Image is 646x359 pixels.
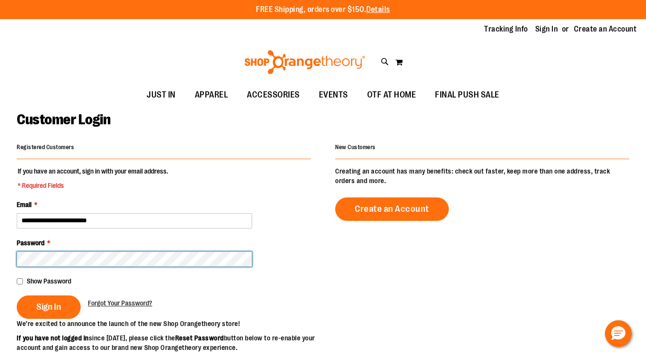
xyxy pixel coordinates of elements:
[335,144,376,151] strong: New Customers
[484,24,528,34] a: Tracking Info
[36,302,61,312] span: Sign In
[175,334,224,342] strong: Reset Password
[243,50,367,74] img: Shop Orangetheory
[18,181,168,190] span: * Required Fields
[335,166,629,185] p: Creating an account has many benefits: check out faster, keep more than one address, track orders...
[17,333,323,352] p: since [DATE], please click the button below to re-enable your account and gain access to our bran...
[195,84,228,106] span: APPAREL
[17,111,110,128] span: Customer Login
[17,144,74,151] strong: Registered Customers
[358,84,426,106] a: OTF AT HOME
[27,277,71,285] span: Show Password
[137,84,185,106] a: JUST IN
[147,84,176,106] span: JUST IN
[256,4,390,15] p: FREE Shipping, orders over $150.
[17,239,44,247] span: Password
[17,319,323,328] p: We’re excited to announce the launch of the new Shop Orangetheory store!
[355,204,429,214] span: Create an Account
[237,84,309,106] a: ACCESSORIES
[309,84,358,106] a: EVENTS
[605,320,632,347] button: Hello, have a question? Let’s chat.
[435,84,499,106] span: FINAL PUSH SALE
[247,84,300,106] span: ACCESSORIES
[17,334,89,342] strong: If you have not logged in
[366,5,390,14] a: Details
[367,84,416,106] span: OTF AT HOME
[335,197,449,221] a: Create an Account
[17,201,32,208] span: Email
[17,166,169,190] legend: If you have an account, sign in with your email address.
[88,299,152,307] span: Forgot Your Password?
[185,84,238,106] a: APPAREL
[425,84,509,106] a: FINAL PUSH SALE
[17,295,81,319] button: Sign In
[319,84,348,106] span: EVENTS
[535,24,558,34] a: Sign In
[88,298,152,308] a: Forgot Your Password?
[574,24,637,34] a: Create an Account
